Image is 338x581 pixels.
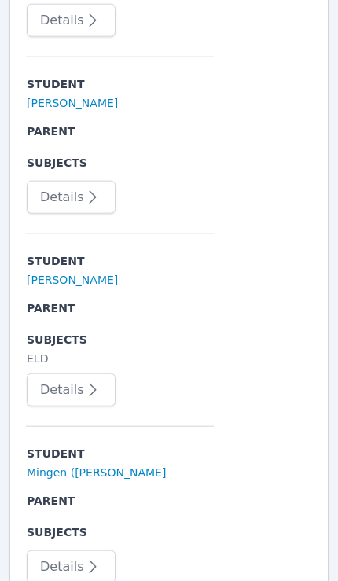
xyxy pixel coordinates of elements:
[27,300,213,316] span: Parent
[27,4,116,37] button: Details
[27,493,213,509] span: Parent
[26,57,214,234] tr: Student[PERSON_NAME] ParentSubjectsDetails
[27,351,213,366] li: ELD
[27,272,118,288] a: [PERSON_NAME]
[27,155,213,171] span: Subjects
[27,465,166,480] a: Mingen ([PERSON_NAME]
[27,76,213,92] span: Student
[27,123,213,139] span: Parent
[27,373,116,406] button: Details
[27,524,213,540] span: Subjects
[27,332,213,347] span: Subjects
[26,234,214,427] tr: Student[PERSON_NAME] ParentSubjectsELDDetails
[27,95,118,111] a: [PERSON_NAME]
[27,446,213,461] span: Student
[27,253,213,269] span: Student
[27,181,116,214] button: Details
